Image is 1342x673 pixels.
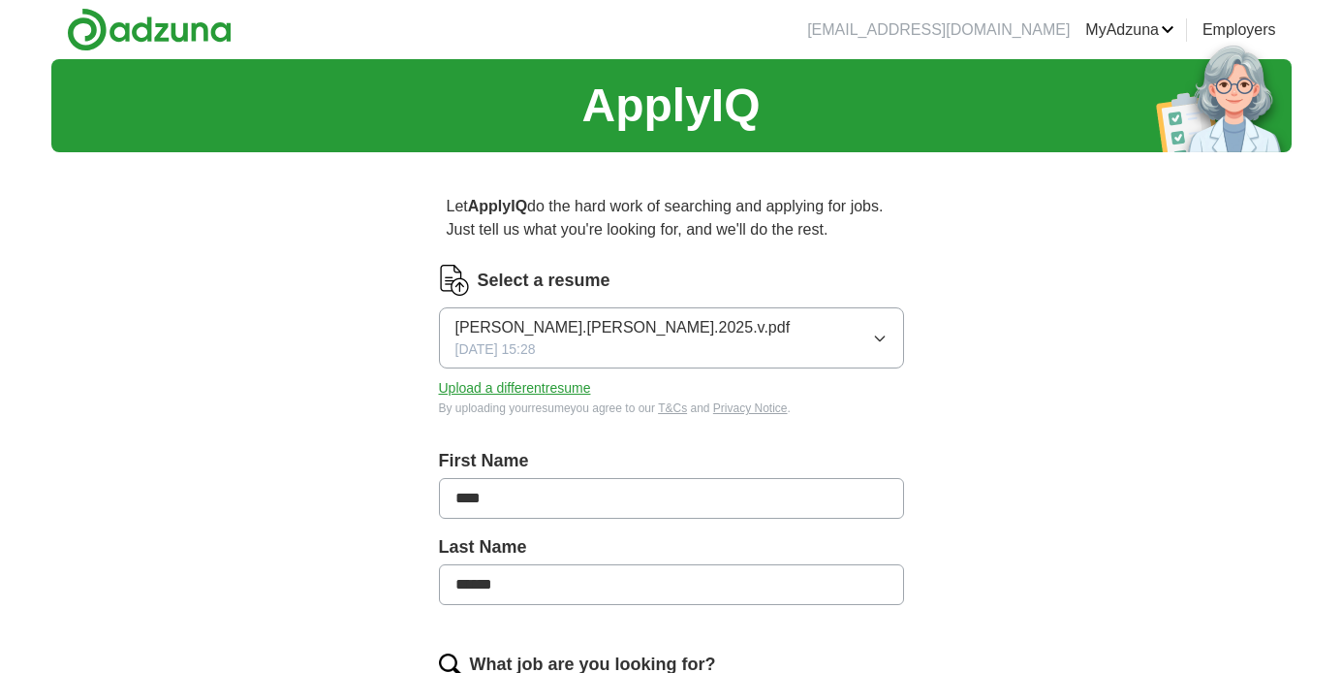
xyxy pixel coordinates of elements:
[478,268,610,294] label: Select a resume
[439,448,904,474] label: First Name
[1202,18,1276,42] a: Employers
[439,534,904,561] label: Last Name
[439,400,904,417] div: By uploading your resume you agree to our and .
[455,316,791,339] span: [PERSON_NAME].[PERSON_NAME].2025.v.pdf
[713,401,788,415] a: Privacy Notice
[439,378,591,399] button: Upload a differentresume
[1085,18,1174,42] a: MyAdzuna
[439,265,470,296] img: CV Icon
[581,71,760,141] h1: ApplyIQ
[67,8,232,51] img: Adzuna logo
[658,401,687,415] a: T&Cs
[455,339,536,360] span: [DATE] 15:28
[807,18,1070,42] li: [EMAIL_ADDRESS][DOMAIN_NAME]
[468,198,527,214] strong: ApplyIQ
[439,307,904,369] button: [PERSON_NAME].[PERSON_NAME].2025.v.pdf[DATE] 15:28
[439,187,904,249] p: Let do the hard work of searching and applying for jobs. Just tell us what you're looking for, an...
